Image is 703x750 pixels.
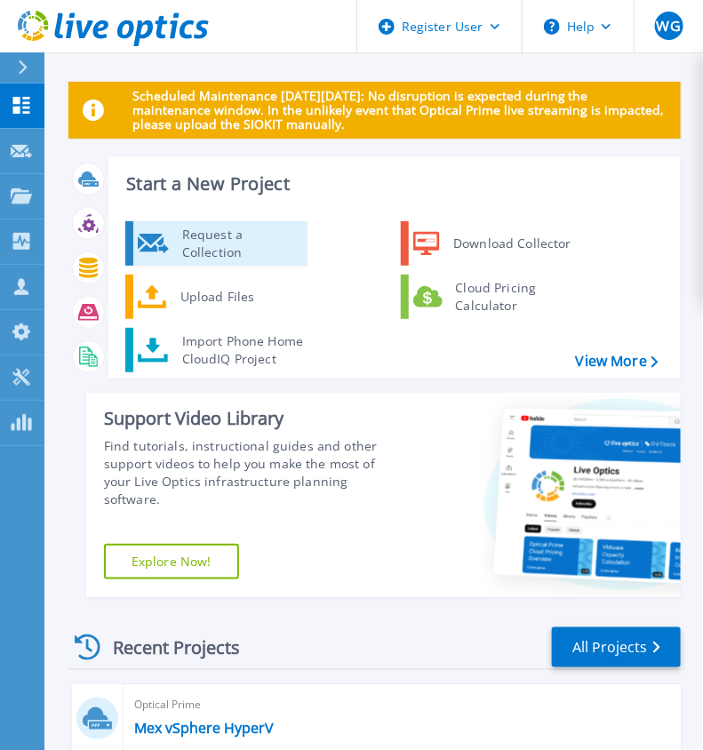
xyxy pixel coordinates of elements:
[104,437,405,508] div: Find tutorials, instructional guides and other support videos to help you make the most of your L...
[104,544,239,579] a: Explore Now!
[172,279,303,315] div: Upload Files
[576,353,659,370] a: View More
[125,275,308,319] a: Upload Files
[134,719,274,737] a: Mex vSphere HyperV
[126,174,658,194] h3: Start a New Project
[444,226,579,261] div: Download Collector
[134,695,670,714] span: Optical Prime
[552,627,681,667] a: All Projects
[132,89,667,132] p: Scheduled Maintenance [DATE][DATE]: No disruption is expected during the maintenance window. In t...
[447,279,579,315] div: Cloud Pricing Calculator
[104,407,405,430] div: Support Video Library
[173,332,312,368] div: Import Phone Home CloudIQ Project
[125,221,308,266] a: Request a Collection
[657,19,681,33] span: WG
[173,226,303,261] div: Request a Collection
[401,221,583,266] a: Download Collector
[68,626,264,669] div: Recent Projects
[401,275,583,319] a: Cloud Pricing Calculator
